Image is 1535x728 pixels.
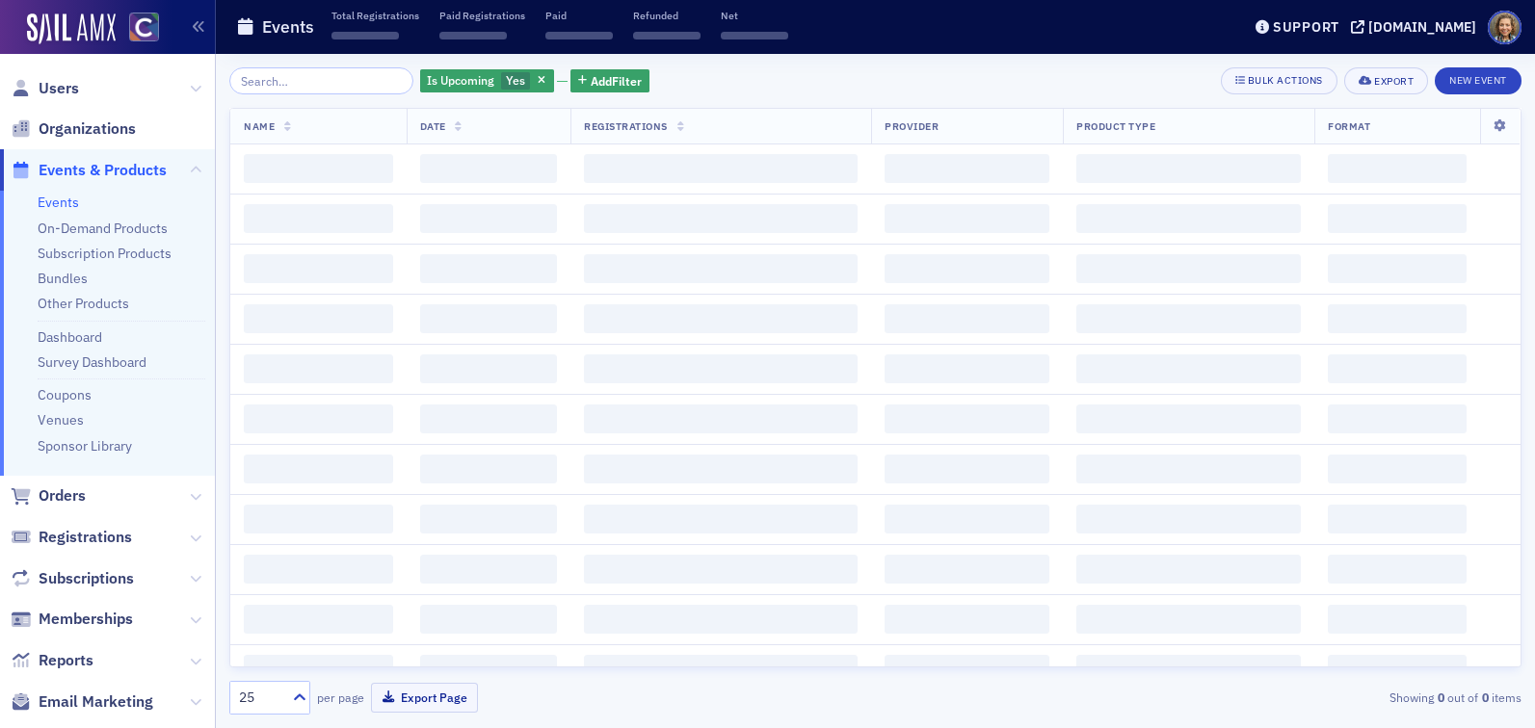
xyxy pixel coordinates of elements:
[11,568,134,589] a: Subscriptions
[439,9,525,22] p: Paid Registrations
[244,404,393,433] span: ‌
[584,119,668,133] span: Registrations
[885,404,1049,433] span: ‌
[584,505,858,533] span: ‌
[420,69,554,93] div: Yes
[1351,20,1483,34] button: [DOMAIN_NAME]
[331,9,419,22] p: Total Registrations
[1328,505,1467,533] span: ‌
[244,505,393,533] span: ‌
[38,270,88,287] a: Bundles
[420,404,558,433] span: ‌
[584,204,858,233] span: ‌
[584,154,858,183] span: ‌
[129,13,159,42] img: SailAMX
[1328,655,1467,684] span: ‌
[584,605,858,634] span: ‌
[885,605,1049,634] span: ‌
[11,609,133,630] a: Memberships
[885,505,1049,533] span: ‌
[420,304,558,333] span: ‌
[244,254,393,283] span: ‌
[885,154,1049,183] span: ‌
[38,295,129,312] a: Other Products
[591,72,642,90] span: Add Filter
[1328,154,1467,183] span: ‌
[1374,76,1414,87] div: Export
[584,655,858,684] span: ‌
[420,555,558,584] span: ‌
[39,78,79,99] span: Users
[1328,304,1467,333] span: ‌
[38,437,132,455] a: Sponsor Library
[38,220,168,237] a: On-Demand Products
[1435,70,1522,88] a: New Event
[420,204,558,233] span: ‌
[39,485,86,507] span: Orders
[584,304,858,333] span: ‌
[1076,655,1301,684] span: ‌
[885,304,1049,333] span: ‌
[244,655,393,684] span: ‌
[229,67,413,94] input: Search…
[11,160,167,181] a: Events & Products
[39,568,134,589] span: Subscriptions
[1076,555,1301,584] span: ‌
[545,9,613,22] p: Paid
[1328,119,1370,133] span: Format
[420,655,558,684] span: ‌
[885,119,939,133] span: Provider
[1328,555,1467,584] span: ‌
[1076,119,1155,133] span: Product Type
[584,404,858,433] span: ‌
[885,455,1049,483] span: ‌
[1328,455,1467,483] span: ‌
[885,354,1049,383] span: ‌
[885,204,1049,233] span: ‌
[1076,605,1301,634] span: ‌
[39,650,93,671] span: Reports
[244,119,275,133] span: Name
[1434,689,1447,706] strong: 0
[244,555,393,584] span: ‌
[420,605,558,634] span: ‌
[11,485,86,507] a: Orders
[239,688,281,708] div: 25
[721,9,788,22] p: Net
[420,154,558,183] span: ‌
[317,689,364,706] label: per page
[420,354,558,383] span: ‌
[1076,354,1301,383] span: ‌
[427,72,494,88] span: Is Upcoming
[1221,67,1337,94] button: Bulk Actions
[244,455,393,483] span: ‌
[570,69,649,93] button: AddFilter
[1248,75,1323,86] div: Bulk Actions
[244,605,393,634] span: ‌
[1104,689,1522,706] div: Showing out of items
[1488,11,1522,44] span: Profile
[1328,354,1467,383] span: ‌
[584,354,858,383] span: ‌
[39,527,132,548] span: Registrations
[721,32,788,39] span: ‌
[39,118,136,140] span: Organizations
[584,254,858,283] span: ‌
[1076,204,1301,233] span: ‌
[506,72,525,88] span: Yes
[1328,605,1467,634] span: ‌
[1076,505,1301,533] span: ‌
[331,32,399,39] span: ‌
[584,555,858,584] span: ‌
[244,354,393,383] span: ‌
[1273,18,1339,36] div: Support
[1076,455,1301,483] span: ‌
[39,609,133,630] span: Memberships
[11,691,153,713] a: Email Marketing
[885,655,1049,684] span: ‌
[38,353,146,371] a: Survey Dashboard
[39,160,167,181] span: Events & Products
[633,9,701,22] p: Refunded
[244,154,393,183] span: ‌
[27,13,116,44] a: SailAMX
